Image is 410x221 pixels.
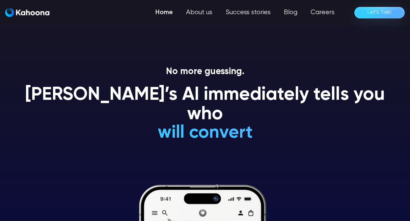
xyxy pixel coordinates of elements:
h1: [PERSON_NAME]’s AI immediately tells you who [20,85,390,124]
div: Let’s Talk! [368,7,392,18]
img: Kahoona logo white [5,8,49,17]
a: home [5,8,49,17]
a: Let’s Talk! [354,7,405,18]
a: Blog [277,6,304,19]
a: Home [149,6,179,19]
a: Success stories [219,6,277,19]
a: About us [179,6,219,19]
h1: will convert [108,123,302,143]
p: No more guessing. [20,66,390,77]
a: Careers [304,6,341,19]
